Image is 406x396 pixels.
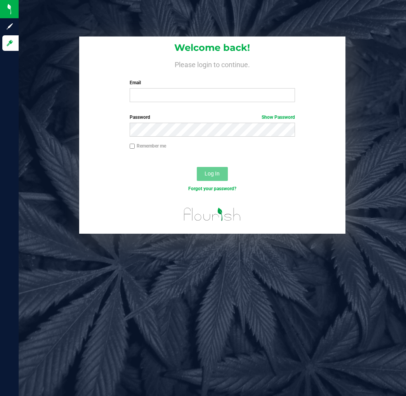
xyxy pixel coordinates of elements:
[205,170,220,177] span: Log In
[130,79,295,86] label: Email
[197,167,228,181] button: Log In
[179,200,245,228] img: flourish_logo.svg
[130,144,135,149] input: Remember me
[188,186,236,191] a: Forgot your password?
[79,43,345,53] h1: Welcome back!
[6,23,14,30] inline-svg: Sign up
[79,59,345,68] h4: Please login to continue.
[6,39,14,47] inline-svg: Log in
[130,142,166,149] label: Remember me
[262,115,295,120] a: Show Password
[130,115,150,120] span: Password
